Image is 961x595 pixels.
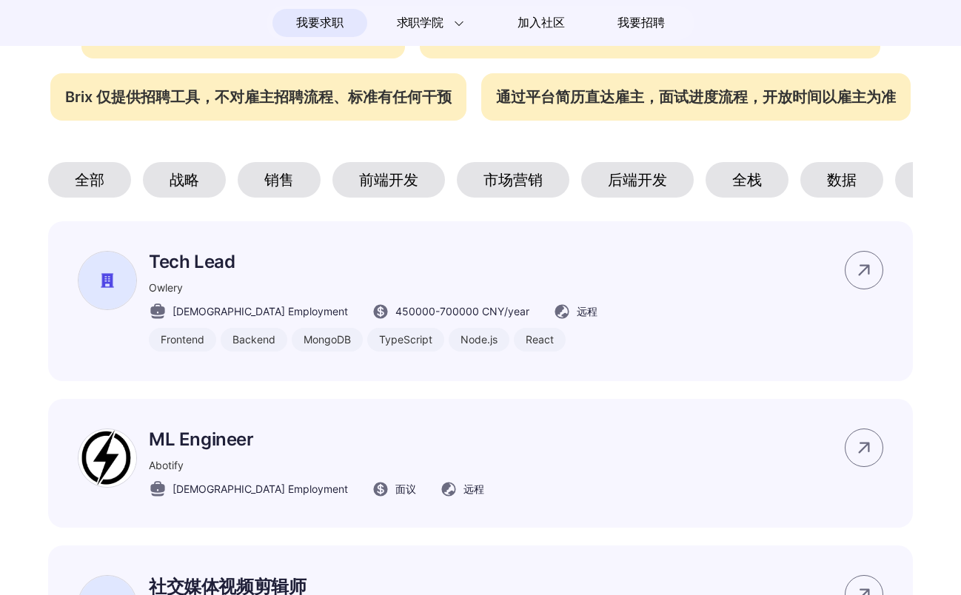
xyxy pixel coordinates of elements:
div: 全部 [48,162,131,198]
span: 加入社区 [518,11,564,35]
div: 数据 [800,162,883,198]
span: 远程 [577,303,597,319]
div: 全栈 [706,162,788,198]
div: Brix 仅提供招聘工具，不对雇主招聘流程、标准有任何干预 [50,73,466,121]
div: 通过平台简历直达雇主，面试进度流程，开放时间以雇主为准 [481,73,911,121]
p: Tech Lead [149,251,597,272]
div: 后端开发 [581,162,694,198]
div: 销售 [238,162,321,198]
span: Owlery [149,281,183,294]
div: 战略 [143,162,226,198]
div: 市场营销 [457,162,569,198]
div: MongoDB [292,328,363,352]
span: 我要招聘 [617,14,664,32]
span: 远程 [463,481,484,497]
span: 450000 - 700000 CNY /year [395,303,529,319]
span: [DEMOGRAPHIC_DATA] Employment [173,481,348,497]
span: [DEMOGRAPHIC_DATA] Employment [173,303,348,319]
span: 求职学院 [397,14,443,32]
p: ML Engineer [149,428,484,450]
div: Node.js [449,328,509,352]
span: 我要求职 [296,11,343,35]
div: 前端开发 [332,162,445,198]
span: 面议 [395,481,416,497]
span: Abotify [149,459,184,471]
div: Backend [221,328,287,352]
div: Frontend [149,328,216,352]
div: TypeScript [367,328,444,352]
div: React [514,328,566,352]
